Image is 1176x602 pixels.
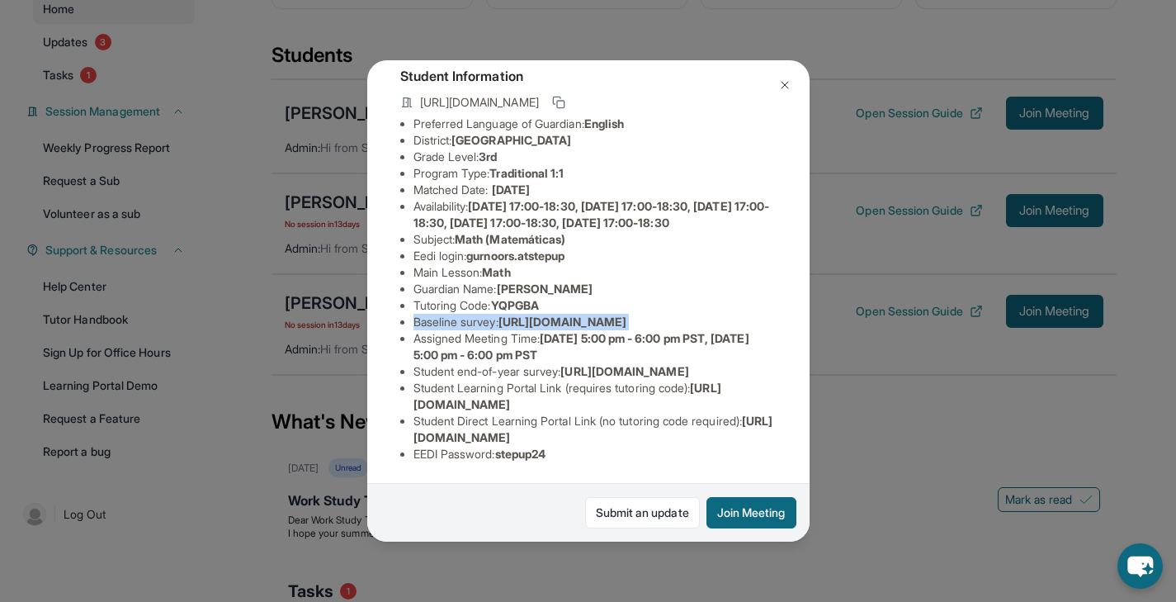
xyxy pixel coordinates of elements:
button: Join Meeting [706,497,796,529]
span: stepup24 [495,447,546,461]
li: Student Direct Learning Portal Link (no tutoring code required) : [413,413,777,446]
span: [URL][DOMAIN_NAME] [420,94,539,111]
span: Traditional 1:1 [489,166,564,180]
li: Assigned Meeting Time : [413,330,777,363]
li: Matched Date: [413,182,777,198]
li: Eedi login : [413,248,777,264]
img: Close Icon [778,78,791,92]
li: EEDI Password : [413,446,777,462]
span: [DATE] 17:00-18:30, [DATE] 17:00-18:30, [DATE] 17:00-18:30, [DATE] 17:00-18:30, [DATE] 17:00-18:30 [413,199,770,230]
li: Guardian Name : [413,281,777,297]
span: Math [482,265,510,279]
span: 3rd [479,149,497,164]
li: Preferred Language of Guardian: [413,116,777,132]
span: YQPGBA [491,298,539,312]
span: English [584,116,625,130]
span: Math (Matemáticas) [455,232,565,246]
li: Student end-of-year survey : [413,363,777,380]
button: Copy link [549,92,569,112]
li: Availability: [413,198,777,231]
span: [PERSON_NAME] [497,282,593,296]
span: [DATE] 5:00 pm - 6:00 pm PST, [DATE] 5:00 pm - 6:00 pm PST [413,331,749,362]
span: [GEOGRAPHIC_DATA] [451,133,571,147]
h4: Student Information [400,66,777,86]
span: [DATE] [492,182,530,197]
li: Main Lesson : [413,264,777,281]
button: chat-button [1117,543,1163,589]
li: Baseline survey : [413,314,777,330]
li: Student Learning Portal Link (requires tutoring code) : [413,380,777,413]
span: [URL][DOMAIN_NAME] [498,315,626,329]
a: Submit an update [585,497,700,529]
span: gurnoors.atstepup [466,249,564,263]
li: Subject : [413,231,777,248]
li: Program Type: [413,165,777,182]
li: Grade Level: [413,149,777,165]
span: [URL][DOMAIN_NAME] [560,364,688,378]
li: Tutoring Code : [413,297,777,314]
li: District: [413,132,777,149]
